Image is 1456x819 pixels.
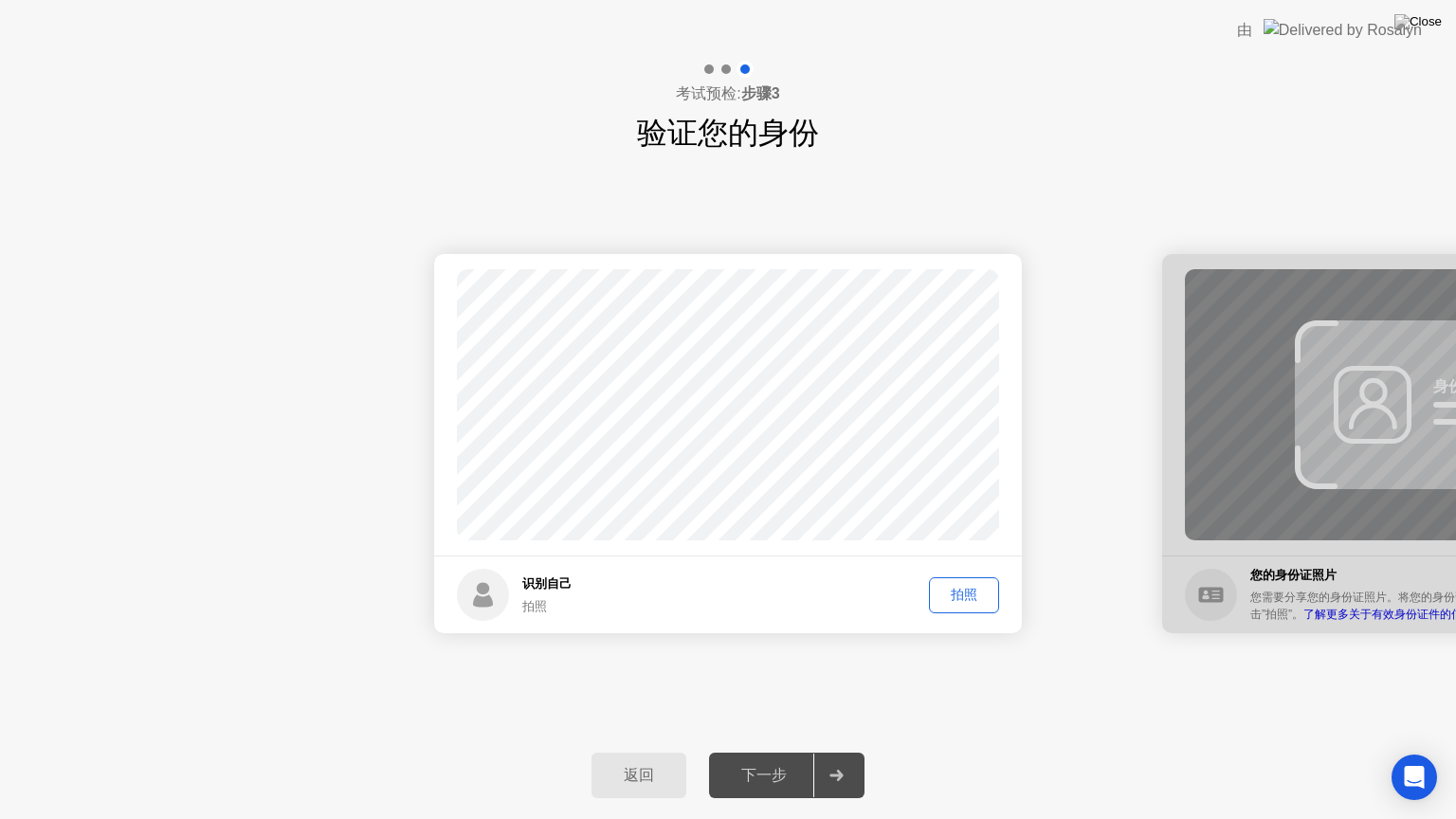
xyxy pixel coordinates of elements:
[1264,19,1422,41] img: Delivered by Rosalyn
[597,766,681,786] div: 返回
[741,85,780,101] b: 步骤3
[1394,14,1442,29] img: Close
[1392,755,1437,800] div: Open Intercom Messenger
[522,574,572,593] h5: 识别自己
[676,82,779,105] h4: 考试预检:
[591,753,686,798] button: 返回
[1237,19,1252,42] div: 由
[709,753,864,798] button: 下一步
[637,110,819,155] h1: 验证您的身份
[715,766,813,786] div: 下一步
[929,577,999,613] button: 拍照
[936,586,992,604] div: 拍照
[522,597,572,615] div: 拍照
